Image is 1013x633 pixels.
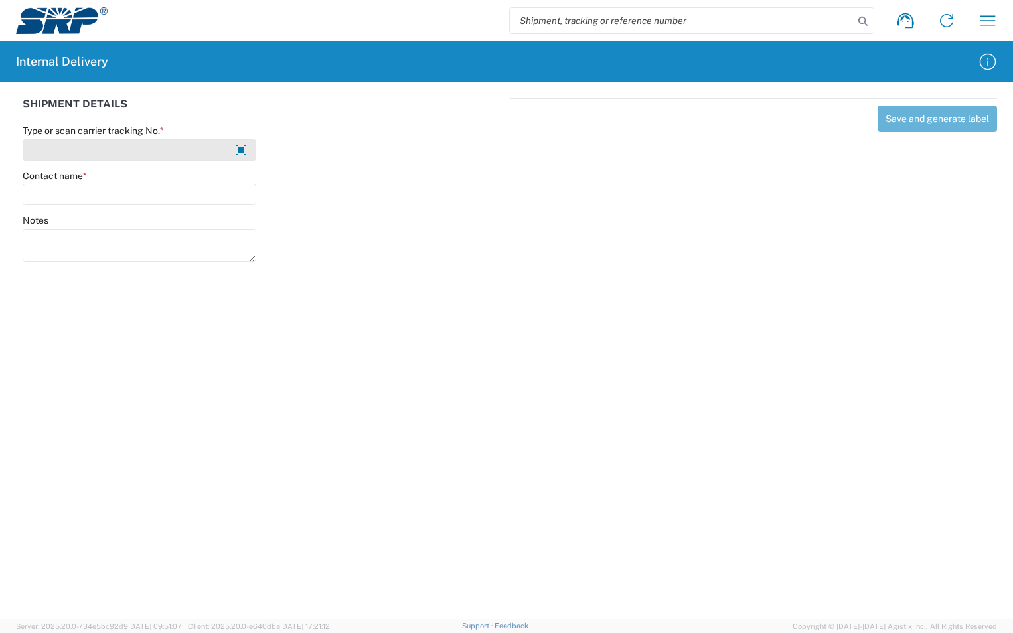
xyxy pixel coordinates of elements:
span: Server: 2025.20.0-734e5bc92d9 [16,622,182,630]
a: Support [462,622,495,630]
label: Notes [23,214,48,226]
span: Client: 2025.20.0-e640dba [188,622,330,630]
h2: Internal Delivery [16,54,108,70]
img: srp [16,7,108,34]
span: Copyright © [DATE]-[DATE] Agistix Inc., All Rights Reserved [793,620,997,632]
label: Contact name [23,170,87,182]
span: [DATE] 17:21:12 [280,622,330,630]
input: Shipment, tracking or reference number [510,8,854,33]
span: [DATE] 09:51:07 [128,622,182,630]
div: SHIPMENT DETAILS [23,98,503,125]
a: Feedback [495,622,528,630]
label: Type or scan carrier tracking No. [23,125,164,137]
